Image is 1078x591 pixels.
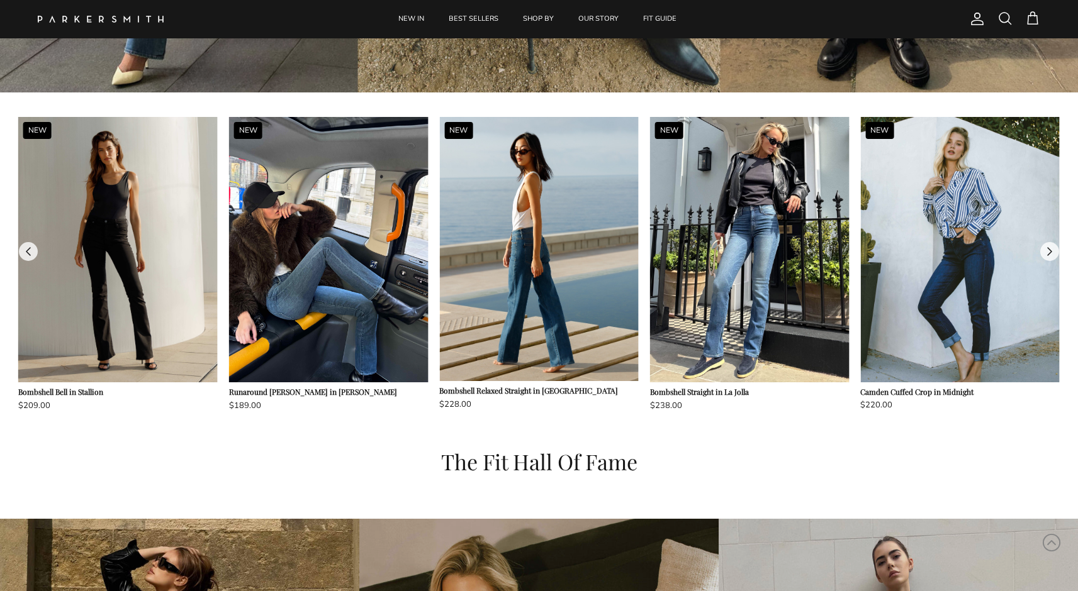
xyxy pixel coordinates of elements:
img: Camden Cuffed Crop in Midnight [860,117,1060,382]
p: $228.00 [439,398,639,411]
h3: Bombshell Relaxed Straight in [GEOGRAPHIC_DATA] [439,386,639,395]
img: Bombshell Straight in La Jolla [650,117,850,382]
div: NEW [23,122,52,139]
svg: Scroll to Top [1042,533,1061,552]
img: Bombshell Relaxed Straight in Pacific [439,117,639,381]
h3: Bombshell Straight in La Jolla [650,387,850,396]
div: NEW [444,122,473,139]
p: $189.00 [229,399,429,412]
div: NEW [234,122,262,139]
h3: Camden Cuffed Crop in Midnight [860,387,1060,396]
img: Runaround Sue in Gash [229,117,429,382]
img: Bombshell Bell in Stallion [18,117,218,382]
a: Account [965,11,985,26]
h3: Runaround [PERSON_NAME] in [PERSON_NAME] [229,387,429,396]
div: NEW [865,122,894,139]
p: $220.00 [860,399,1060,412]
a: Parker Smith [38,16,164,23]
h1: The Fit Hall Of Fame [111,449,967,475]
div: NEW [655,122,683,139]
h3: Bombshell Bell in Stallion [18,387,218,396]
p: $238.00 [650,399,850,412]
p: $209.00 [18,399,218,412]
